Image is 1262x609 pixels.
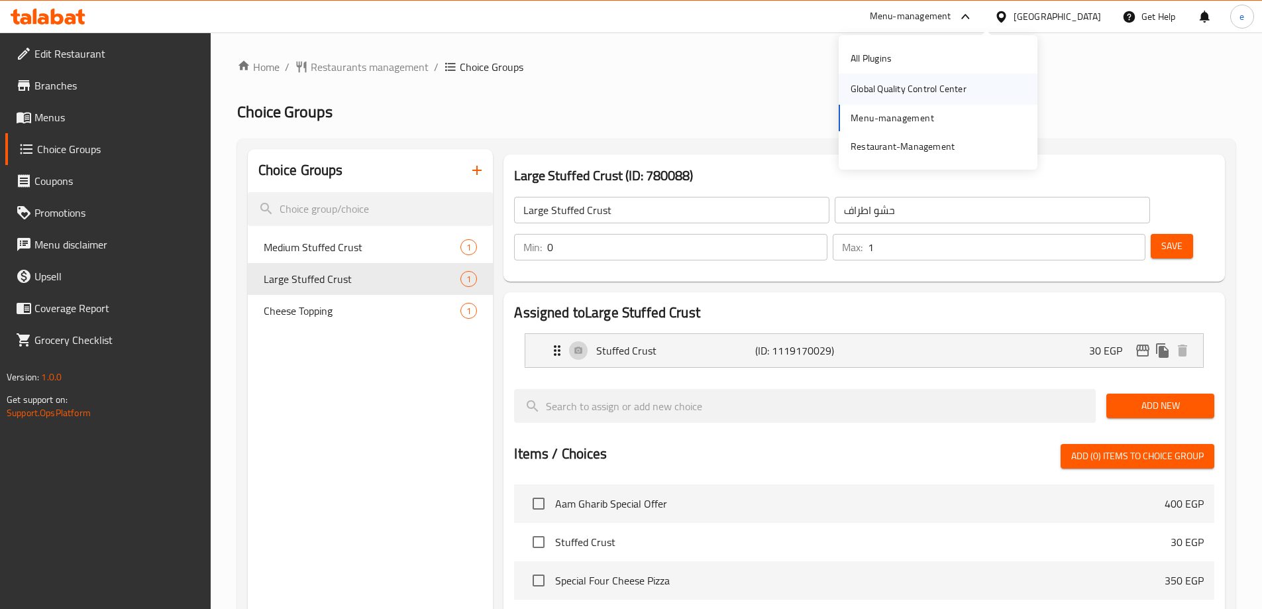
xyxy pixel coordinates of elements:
span: Upsell [34,268,200,284]
span: Grocery Checklist [34,332,200,348]
button: Add (0) items to choice group [1061,444,1214,469]
input: search [514,389,1096,423]
span: Select choice [525,490,552,518]
div: Restaurant-Management [851,139,955,154]
span: Medium Stuffed Crust [264,239,461,255]
p: Stuffed Crust [596,343,755,359]
div: Large Stuffed Crust1 [248,263,494,295]
a: Choice Groups [5,133,211,165]
a: Coverage Report [5,292,211,324]
span: Save [1161,238,1183,254]
div: Choices [460,303,477,319]
span: Aam Gharib Special Offer [555,496,1165,512]
li: / [285,59,289,75]
input: search [248,192,494,226]
span: Version: [7,368,39,386]
a: Menu disclaimer [5,229,211,260]
h2: Choice Groups [258,160,343,180]
span: Add New [1117,398,1204,414]
span: 1 [461,305,476,317]
span: Coverage Report [34,300,200,316]
div: All Plugins [851,51,892,66]
a: Promotions [5,197,211,229]
div: Choices [460,271,477,287]
h2: Assigned to Large Stuffed Crust [514,303,1214,323]
span: Branches [34,78,200,93]
span: 1.0.0 [41,368,62,386]
a: Upsell [5,260,211,292]
div: Menu-management [870,9,951,25]
div: Global Quality Control Center [851,82,967,96]
button: edit [1133,341,1153,360]
span: Select choice [525,528,552,556]
span: Edit Restaurant [34,46,200,62]
li: / [434,59,439,75]
span: Add (0) items to choice group [1071,448,1204,465]
a: Grocery Checklist [5,324,211,356]
a: Coupons [5,165,211,197]
span: Choice Groups [37,141,200,157]
a: Edit Restaurant [5,38,211,70]
a: Branches [5,70,211,101]
div: Choices [460,239,477,255]
span: Restaurants management [311,59,429,75]
p: 400 EGP [1165,496,1204,512]
span: Promotions [34,205,200,221]
p: Min: [523,239,542,255]
span: 1 [461,241,476,254]
span: 1 [461,273,476,286]
span: Special Four Cheese Pizza [555,573,1165,588]
span: Large Stuffed Crust [264,271,461,287]
span: Get support on: [7,391,68,408]
span: Choice Groups [460,59,523,75]
p: Max: [842,239,863,255]
a: Menus [5,101,211,133]
h3: Large Stuffed Crust (ID: 780088) [514,165,1214,186]
span: e [1239,9,1244,24]
span: Choice Groups [237,97,333,127]
span: Cheese Topping [264,303,461,319]
p: (ID: 1119170029) [755,343,861,359]
div: Expand [525,334,1203,367]
a: Home [237,59,280,75]
span: Stuffed Crust [555,534,1171,550]
div: Cheese Topping1 [248,295,494,327]
span: Coupons [34,173,200,189]
a: Restaurants management [295,59,429,75]
span: Menu disclaimer [34,237,200,252]
span: Select choice [525,567,552,594]
nav: breadcrumb [237,59,1236,75]
li: Expand [514,328,1214,373]
div: Medium Stuffed Crust1 [248,231,494,263]
p: 30 EGP [1089,343,1133,359]
button: Add New [1106,394,1214,418]
h2: Items / Choices [514,444,607,464]
p: 350 EGP [1165,573,1204,588]
button: Save [1151,234,1193,258]
p: 30 EGP [1171,534,1204,550]
span: Menus [34,109,200,125]
a: Support.OpsPlatform [7,404,91,421]
button: delete [1173,341,1192,360]
button: duplicate [1153,341,1173,360]
div: [GEOGRAPHIC_DATA] [1014,9,1101,24]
